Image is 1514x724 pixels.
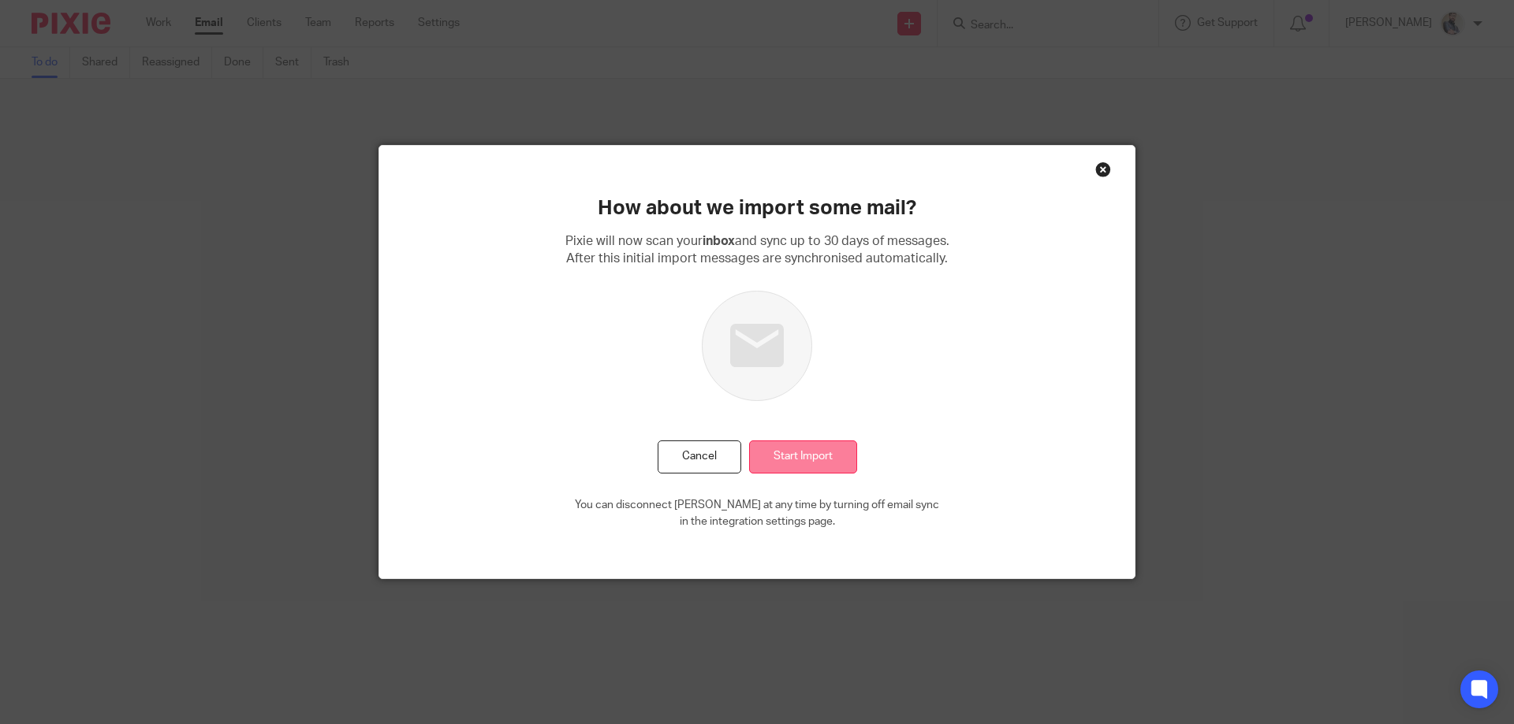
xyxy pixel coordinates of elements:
[703,235,735,247] b: inbox
[1095,162,1111,177] div: Close this dialog window
[749,440,857,474] input: Start Import
[565,233,949,267] p: Pixie will now scan your and sync up to 30 days of messages. After this initial import messages a...
[658,440,741,474] button: Cancel
[575,497,939,529] p: You can disconnect [PERSON_NAME] at any time by turning off email sync in the integration setting...
[598,195,916,221] h2: How about we import some mail?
